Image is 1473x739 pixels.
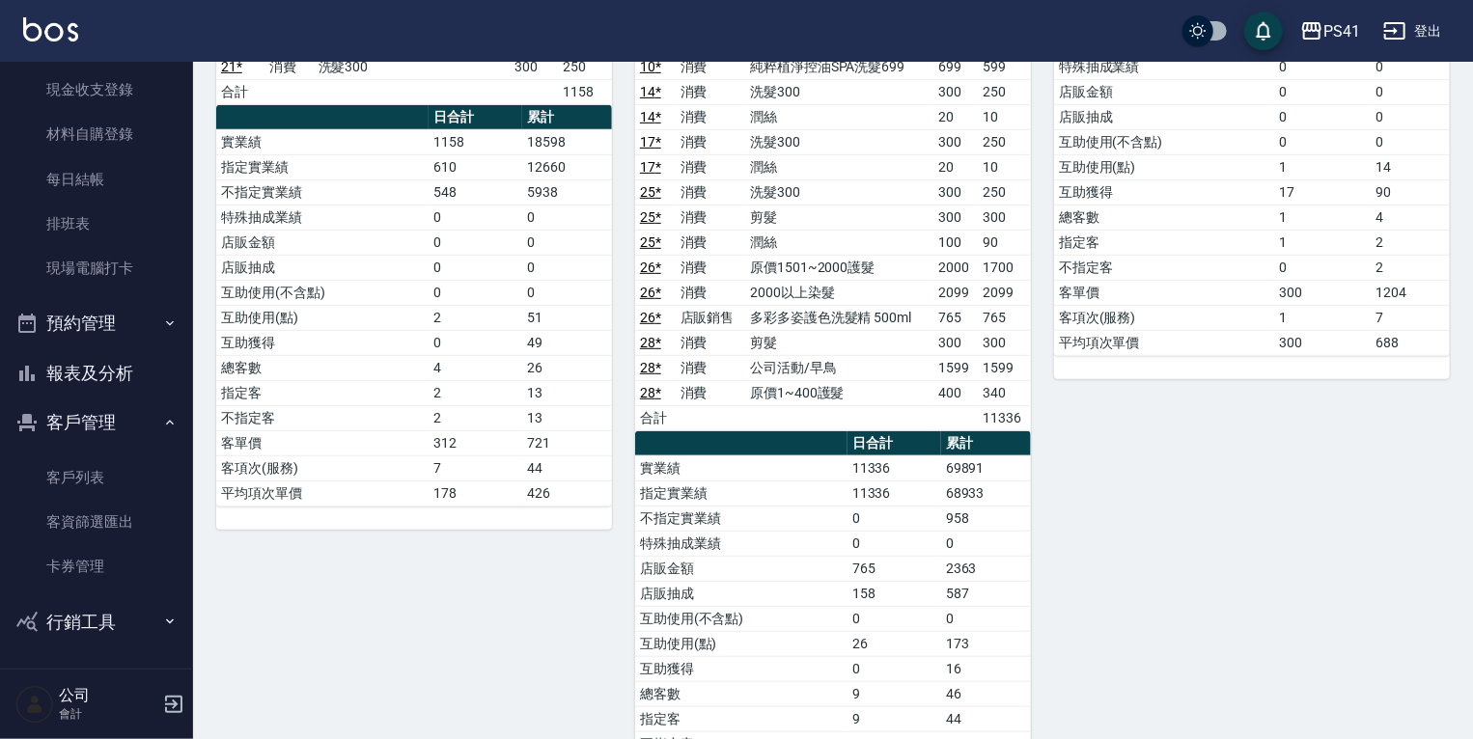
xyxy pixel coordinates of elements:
td: 1158 [429,129,522,154]
td: 250 [978,79,1031,104]
td: 1700 [978,255,1031,280]
td: 18598 [522,129,612,154]
td: 消費 [676,179,745,205]
td: 9 [848,706,941,731]
td: 13 [522,405,612,430]
td: 0 [848,506,941,531]
td: 客項次(服務) [216,455,429,480]
td: 店販抽成 [1054,104,1274,129]
td: 原價1~400護髮 [745,380,933,405]
td: 1599 [933,355,978,380]
td: 7 [1372,305,1450,330]
td: 實業績 [635,455,848,480]
td: 客單價 [1054,280,1274,305]
td: 100 [933,230,978,255]
td: 26 [522,355,612,380]
td: 總客數 [1054,205,1274,230]
td: 10 [978,154,1031,179]
h5: 公司 [59,686,157,705]
td: 原價1501~2000護髮 [745,255,933,280]
td: 指定客 [1054,230,1274,255]
td: 250 [558,54,612,79]
td: 平均項次單價 [1054,330,1274,355]
td: 4 [429,355,522,380]
td: 0 [1372,104,1450,129]
td: 0 [429,330,522,355]
td: 49 [522,330,612,355]
td: 2363 [941,556,1031,581]
td: 1158 [558,79,612,104]
td: 洗髮300 [745,129,933,154]
td: 消費 [676,54,745,79]
td: 消費 [676,355,745,380]
td: 客單價 [216,430,429,455]
td: 178 [429,480,522,506]
td: 300 [933,129,978,154]
a: 現場電腦打卡 [8,246,185,290]
td: 1 [1274,305,1372,330]
td: 消費 [676,280,745,305]
img: Person [15,685,54,724]
td: 2000以上染髮 [745,280,933,305]
button: 報表及分析 [8,348,185,398]
a: 客資篩選匯出 [8,500,185,544]
td: 消費 [676,79,745,104]
td: 312 [429,430,522,455]
td: 潤絲 [745,230,933,255]
td: 剪髮 [745,205,933,230]
a: 材料自購登錄 [8,112,185,156]
td: 44 [522,455,612,480]
td: 90 [1372,179,1450,205]
td: 互助獲得 [635,656,848,681]
td: 特殊抽成業績 [635,531,848,556]
td: 2099 [978,280,1031,305]
td: 店販金額 [216,230,429,255]
button: PS41 [1292,12,1368,51]
button: save [1244,12,1283,50]
td: 不指定實業績 [635,506,848,531]
td: 0 [1274,255,1372,280]
td: 互助使用(點) [216,305,429,330]
td: 0 [522,280,612,305]
td: 2 [1372,230,1450,255]
td: 互助使用(點) [1054,154,1274,179]
td: 10 [978,104,1031,129]
td: 消費 [676,255,745,280]
td: 0 [848,656,941,681]
td: 消費 [676,205,745,230]
td: 20 [933,154,978,179]
td: 消費 [676,154,745,179]
td: 0 [1274,79,1372,104]
td: 587 [941,581,1031,606]
td: 548 [429,179,522,205]
td: 158 [848,581,941,606]
td: 0 [1372,54,1450,79]
td: 0 [522,205,612,230]
td: 44 [941,706,1031,731]
div: PS41 [1323,19,1360,43]
td: 0 [522,230,612,255]
td: 洗髮300 [745,79,933,104]
td: 消費 [676,380,745,405]
td: 300 [933,179,978,205]
td: 合計 [635,405,676,430]
td: 純粹植淨控油SPA洗髮699 [745,54,933,79]
td: 總客數 [635,681,848,706]
td: 958 [941,506,1031,531]
td: 250 [978,179,1031,205]
td: 721 [522,430,612,455]
td: 互助使用(不含點) [1054,129,1274,154]
td: 765 [933,305,978,330]
a: 卡券管理 [8,544,185,588]
button: 預約管理 [8,298,185,348]
td: 0 [1372,79,1450,104]
td: 300 [978,205,1031,230]
button: 行銷工具 [8,597,185,647]
td: 0 [1274,129,1372,154]
td: 300 [1274,280,1372,305]
td: 0 [1274,54,1372,79]
td: 總客數 [216,355,429,380]
td: 9 [848,681,941,706]
button: 登出 [1376,14,1450,49]
td: 26 [848,631,941,656]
